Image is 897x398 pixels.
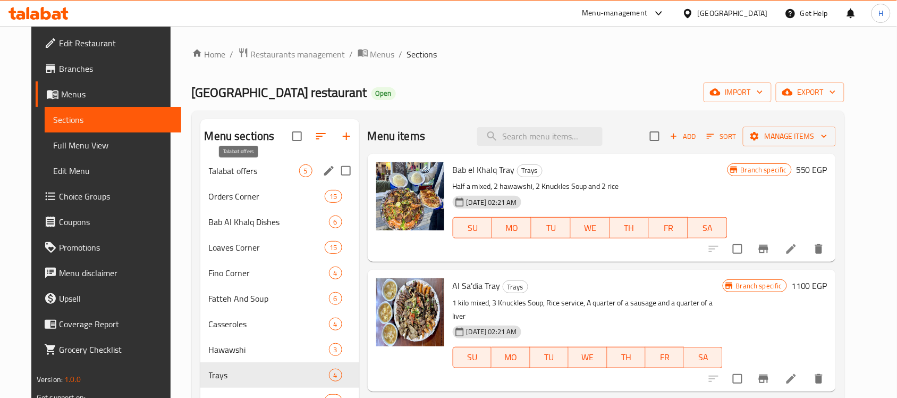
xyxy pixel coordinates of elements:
span: SA [692,220,723,236]
h6: 1100 EGP [791,278,827,293]
a: Promotions [36,235,181,260]
button: FR [646,347,684,368]
a: Coverage Report [36,311,181,337]
span: SA [688,350,718,365]
span: Orders Corner [209,190,325,203]
button: TU [530,347,569,368]
span: Branch specific [732,281,786,291]
span: 15 [325,192,341,202]
div: items [329,343,342,356]
li: / [399,48,403,61]
button: Manage items [743,127,836,146]
span: Talabat offers [209,164,299,177]
span: Open [371,89,396,98]
span: Coupons [59,215,173,228]
span: Branches [59,62,173,75]
button: SU [453,217,493,238]
span: SU [458,350,487,365]
li: / [230,48,234,61]
span: Add item [666,128,700,145]
button: export [776,82,844,102]
span: Menu disclaimer [59,267,173,279]
div: Hawawshi3 [200,337,359,362]
span: 6 [329,294,342,304]
button: TH [610,217,649,238]
a: Branches [36,56,181,81]
button: Sort [704,128,739,145]
a: Coupons [36,209,181,235]
div: Trays [503,280,528,293]
button: SA [688,217,727,238]
span: MO [496,350,526,365]
span: Version: [37,372,63,386]
button: MO [492,217,531,238]
button: Branch-specific-item [751,236,776,262]
button: delete [806,236,832,262]
span: TH [612,350,641,365]
input: search [477,127,603,146]
button: SU [453,347,492,368]
span: Loaves Corner [209,241,325,254]
div: Fatteh And Soup [209,292,329,305]
div: items [325,241,342,254]
span: Trays [209,369,329,382]
span: Edit Menu [53,164,173,177]
span: H [878,7,883,19]
span: Sections [407,48,437,61]
div: Orders Corner15 [200,184,359,209]
span: 4 [329,319,342,329]
span: Bab el Khalq Tray [453,162,515,178]
span: FR [650,350,680,365]
div: Loaves Corner15 [200,235,359,260]
span: SU [458,220,488,236]
button: FR [649,217,688,238]
a: Home [192,48,226,61]
div: items [325,190,342,203]
span: Full Menu View [53,139,173,152]
span: MO [496,220,527,236]
button: WE [569,347,607,368]
button: TH [607,347,646,368]
span: Promotions [59,241,173,254]
span: Menus [370,48,395,61]
nav: breadcrumb [192,47,845,61]
span: Hawawshi [209,343,329,356]
span: Sort sections [308,123,334,149]
span: WE [575,220,606,236]
span: [DATE] 02:21 AM [462,197,521,208]
span: WE [573,350,603,365]
span: Manage items [751,130,827,143]
span: Select to update [726,368,749,390]
p: Half a mixed, 2 hawawshi, 2 Knuckles Soup and 2 rice [453,180,727,193]
span: Select all sections [286,125,308,147]
button: delete [806,366,832,392]
span: 15 [325,243,341,253]
p: 1 kilo mixed, 3 Knuckles Soup, Rice service, A quarter of a sausage and a quarter of a liver [453,296,723,323]
a: Edit menu item [785,243,798,255]
div: items [329,292,342,305]
img: Bab el Khalq Tray [376,162,444,230]
a: Edit Restaurant [36,30,181,56]
span: FR [653,220,684,236]
a: Sections [45,107,181,132]
span: Sections [53,113,173,126]
span: Upsell [59,292,173,305]
span: Branch specific [737,165,791,175]
span: Fino Corner [209,267,329,279]
a: Full Menu View [45,132,181,158]
div: items [329,369,342,382]
span: Select to update [726,238,749,260]
span: export [784,86,836,99]
span: Add [668,130,697,143]
div: Fatteh And Soup6 [200,286,359,311]
span: Bab Al Khalq Dishes [209,215,329,228]
span: import [712,86,763,99]
span: 6 [329,217,342,227]
span: 4 [329,370,342,380]
span: Sort items [700,128,743,145]
span: Al Sa'dia Tray [453,278,501,294]
span: [GEOGRAPHIC_DATA] restaurant [192,80,367,104]
span: Trays [503,281,528,293]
